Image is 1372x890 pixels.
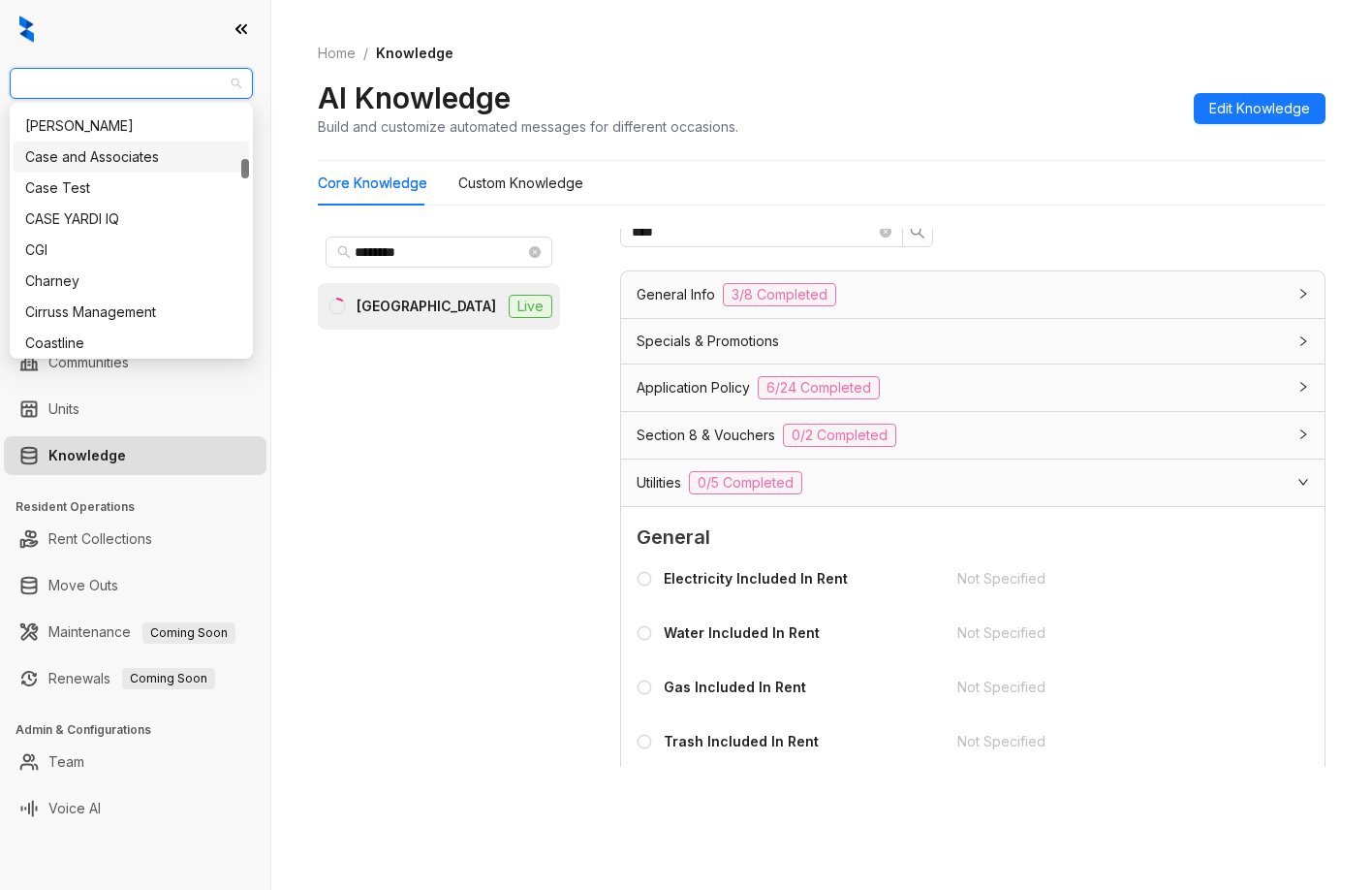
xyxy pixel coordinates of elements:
li: Communities [4,343,266,382]
div: Section 8 & Vouchers0/2 Completed [621,412,1325,459]
div: General Info3/8 Completed [621,271,1325,318]
div: CGI [25,239,237,261]
div: Charney [25,270,237,292]
div: Case Test [25,177,237,199]
li: Maintenance [4,613,266,652]
a: Home [314,43,359,64]
div: CASE YARDI IQ [25,208,237,230]
div: Not Specified [957,568,1255,589]
a: Knowledge [48,436,126,475]
span: collapsed [1297,335,1309,347]
li: Renewals [4,659,266,698]
span: close-circle [880,226,891,238]
div: Coastline [25,333,237,354]
span: 0/2 Completed [783,424,896,447]
div: CGI [14,235,249,266]
div: Core Knowledge [318,173,427,194]
div: [PERSON_NAME] [25,115,237,137]
span: close-circle [529,246,541,258]
li: Knowledge [4,436,266,475]
span: Coming Soon [122,668,215,689]
span: General [637,523,1309,553]
span: 0/5 Completed [689,471,802,494]
div: Not Specified [957,677,1255,698]
span: United Apartment Group [21,69,241,98]
div: Application Policy6/24 Completed [621,365,1325,411]
h3: Admin & Configurations [16,721,270,739]
span: Utilities [637,472,681,493]
div: Utilities0/5 Completed [621,460,1325,506]
div: Coastline [14,328,249,359]
div: Carter Haston [14,111,249,142]
span: Edit Knowledge [1209,98,1310,119]
div: Gas Included In Rent [664,677,806,698]
span: 3/8 Completed [723,283,836,306]
div: Custom Knowledge [458,173,583,194]
div: Cirruss Management [25,302,237,323]
a: Communities [48,343,129,382]
li: / [363,43,368,64]
span: collapsed [1297,429,1309,440]
span: collapsed [1297,381,1309,393]
li: Voice AI [4,789,266,828]
span: General Info [637,284,715,305]
li: Leads [4,130,266,169]
span: Specials & Promotions [637,331,779,352]
span: collapsed [1297,288,1309,300]
div: Case Test [14,173,249,204]
span: expanded [1297,476,1309,488]
li: Leasing [4,213,266,252]
div: Case and Associates [25,146,237,168]
div: Trash Included In Rent [664,731,819,752]
div: Not Specified [957,622,1255,644]
h2: AI Knowledge [318,79,511,116]
span: Knowledge [376,45,453,61]
li: Collections [4,260,266,299]
div: Build and customize automated messages for different occasions. [318,116,738,137]
button: Edit Knowledge [1194,93,1325,124]
span: Application Policy [637,377,750,398]
div: Cirruss Management [14,297,249,328]
div: Case and Associates [14,142,249,173]
span: Live [509,295,552,318]
li: Team [4,743,266,781]
a: RenewalsComing Soon [48,659,215,698]
li: Units [4,390,266,429]
div: CASE YARDI IQ [14,204,249,235]
a: Move Outs [48,566,118,605]
a: Units [48,390,79,429]
span: Coming Soon [142,622,235,644]
li: Rent Collections [4,520,266,558]
span: search [337,245,351,259]
div: Not Specified [957,731,1255,752]
a: Voice AI [48,789,101,828]
a: Team [48,743,84,781]
div: Electricity Included In Rent [664,568,848,589]
div: Water Included In Rent [664,622,820,644]
div: [GEOGRAPHIC_DATA] [357,296,496,317]
li: Move Outs [4,566,266,605]
img: logo [19,16,34,43]
span: search [910,224,925,239]
span: Section 8 & Vouchers [637,425,775,446]
span: 6/24 Completed [758,376,880,399]
div: Specials & Promotions [621,319,1325,364]
div: Charney [14,266,249,297]
a: Rent Collections [48,520,152,558]
h3: Resident Operations [16,498,270,516]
